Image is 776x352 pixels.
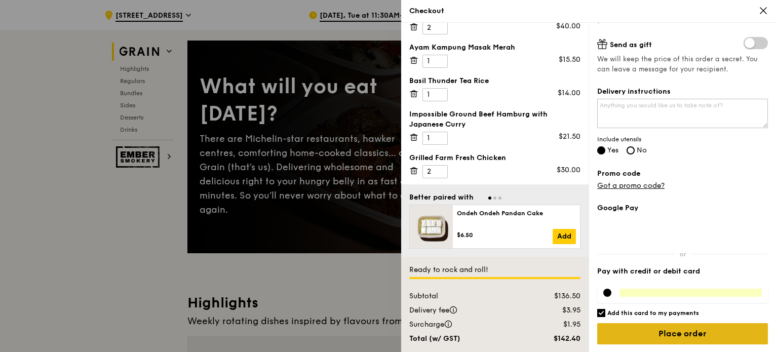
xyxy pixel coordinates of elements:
div: $21.50 [559,132,580,142]
div: Total (w/ GST) [403,334,525,344]
div: Grilled Farm Fresh Chicken [409,153,580,163]
div: Ondeh Ondeh Pandan Cake [457,209,576,217]
div: Delivery fee [403,305,525,316]
div: $3.95 [525,305,587,316]
input: Yes [597,146,605,154]
input: Add this card to my payments [597,309,605,317]
label: Pay with credit or debit card [597,266,768,277]
div: $1.95 [525,320,587,330]
label: Google Pay [597,203,768,213]
label: Promo code [597,169,768,179]
span: Go to slide 1 [488,197,491,200]
h6: Add this card to my payments [607,309,699,317]
input: Place order [597,323,768,344]
div: Surcharge [403,320,525,330]
div: $14.00 [558,88,580,98]
div: Ayam Kampung Masak Merah [409,43,580,53]
div: $40.00 [556,21,580,31]
span: Yes [607,146,618,154]
div: Better paired with [409,192,474,203]
div: Subtotal [403,291,525,301]
div: Impossible Ground Beef Hamburg with Japanese Curry [409,109,580,130]
span: No [637,146,647,154]
a: Add [553,229,576,244]
div: $142.40 [525,334,587,344]
iframe: Secure payment button frame [597,219,768,242]
div: Basil Thunder Tea Rice [409,76,580,86]
input: No [627,146,635,154]
span: Include utensils [597,135,768,143]
a: Got a promo code? [597,181,665,190]
span: Go to slide 3 [498,197,501,200]
iframe: Secure card payment input frame [619,289,762,297]
span: Send as gift [610,41,652,49]
div: Ready to rock and roll! [409,265,580,275]
div: $6.50 [457,231,553,239]
div: $30.00 [557,165,580,175]
span: Go to slide 2 [493,197,496,200]
div: Checkout [409,6,768,16]
div: $136.50 [525,291,587,301]
div: $15.50 [559,55,580,65]
label: Delivery instructions [597,87,768,97]
span: We will keep the price of this order a secret. You can leave a message for your recipient. [597,54,768,74]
